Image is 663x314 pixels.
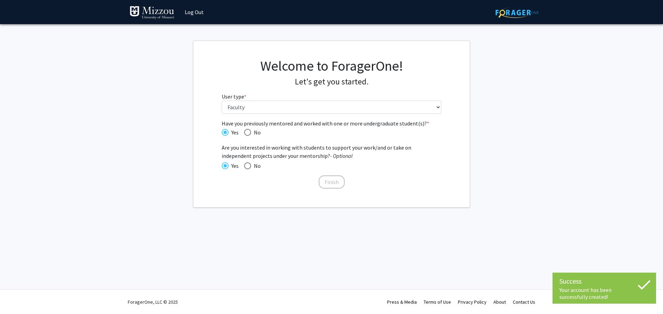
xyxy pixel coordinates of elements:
[559,276,649,286] div: Success
[5,283,29,309] iframe: Chat
[129,6,174,20] img: University of Missouri Logo
[251,162,261,170] span: No
[222,92,246,101] label: User type
[229,128,239,136] span: Yes
[424,299,451,305] a: Terms of Use
[330,152,353,159] i: - Optional
[222,58,442,74] h1: Welcome to ForagerOne!
[458,299,487,305] a: Privacy Policy
[513,299,535,305] a: Contact Us
[496,7,539,18] img: ForagerOne Logo
[229,162,239,170] span: Yes
[222,77,442,87] h4: Let's get you started.
[559,286,649,300] div: Your account has been successfully created!
[222,143,442,160] span: Are you interested in working with students to support your work/and or take on independent proje...
[222,119,442,128] span: Have you previously mentored and worked with one or more undergraduate student(s)?
[493,299,506,305] a: About
[222,128,442,136] mat-radio-group: Have you previously mentored and worked with one or more undergraduate student(s)?
[251,128,261,136] span: No
[387,299,417,305] a: Press & Media
[128,290,178,314] div: ForagerOne, LLC © 2025
[319,175,345,189] button: Finish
